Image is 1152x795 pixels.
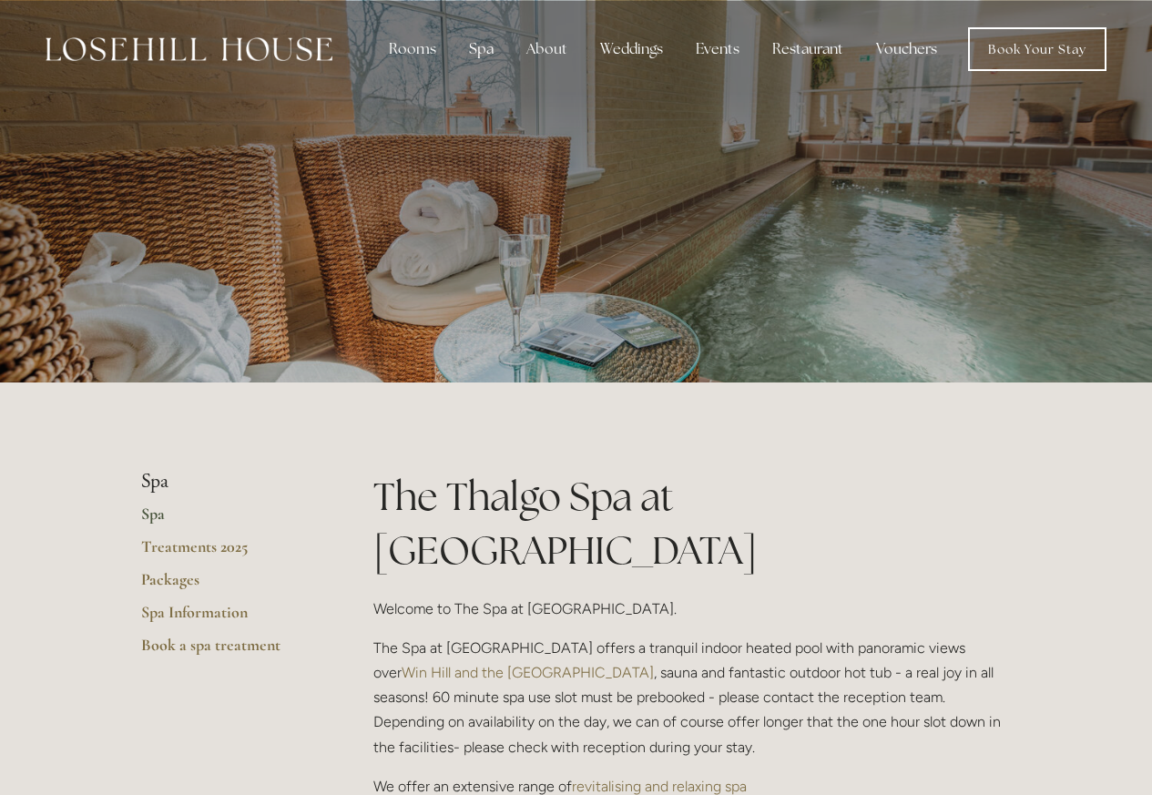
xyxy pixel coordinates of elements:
h1: The Thalgo Spa at [GEOGRAPHIC_DATA] [373,470,1012,577]
a: Spa Information [141,602,315,635]
div: About [512,31,582,67]
a: Vouchers [861,31,952,67]
div: Weddings [586,31,678,67]
a: Packages [141,569,315,602]
a: Spa [141,504,315,536]
a: Treatments 2025 [141,536,315,569]
a: Win Hill and the [GEOGRAPHIC_DATA] [402,664,654,681]
div: Restaurant [758,31,858,67]
img: Losehill House [46,37,332,61]
div: Rooms [374,31,451,67]
p: The Spa at [GEOGRAPHIC_DATA] offers a tranquil indoor heated pool with panoramic views over , sau... [373,636,1012,759]
a: Book a spa treatment [141,635,315,668]
div: Events [681,31,754,67]
li: Spa [141,470,315,494]
div: Spa [454,31,508,67]
a: Book Your Stay [968,27,1106,71]
p: Welcome to The Spa at [GEOGRAPHIC_DATA]. [373,596,1012,621]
